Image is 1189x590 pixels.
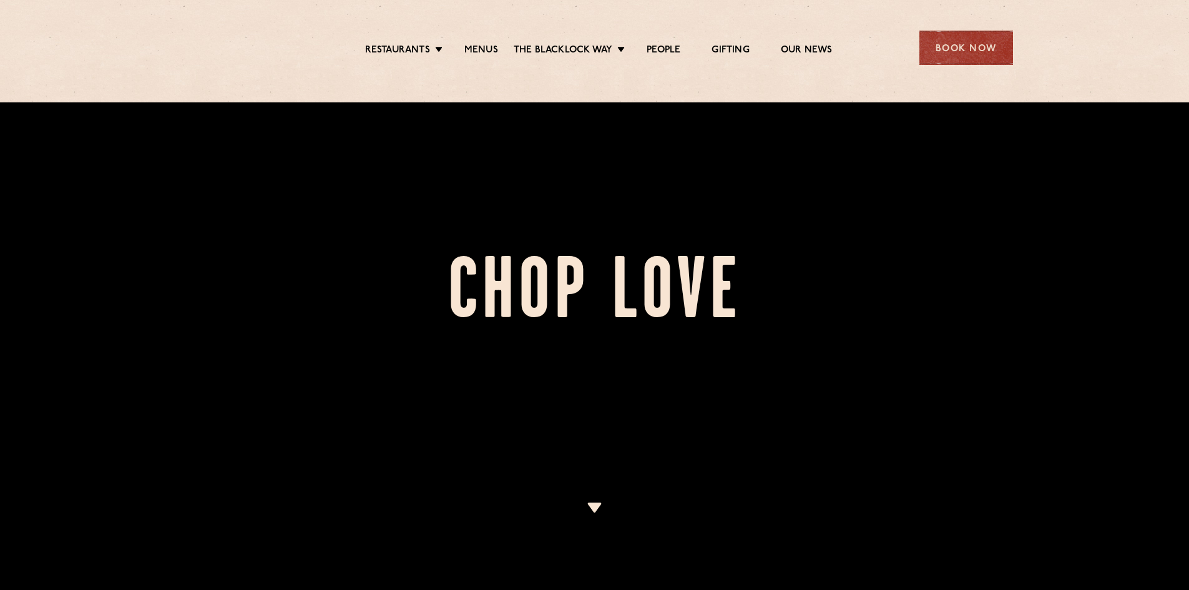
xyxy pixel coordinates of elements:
a: People [647,44,680,58]
div: Book Now [919,31,1013,65]
a: Restaurants [365,44,430,58]
a: Menus [464,44,498,58]
img: icon-dropdown-cream.svg [587,503,602,513]
a: Our News [781,44,833,58]
img: svg%3E [177,12,285,84]
a: Gifting [712,44,749,58]
a: The Blacklock Way [514,44,612,58]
